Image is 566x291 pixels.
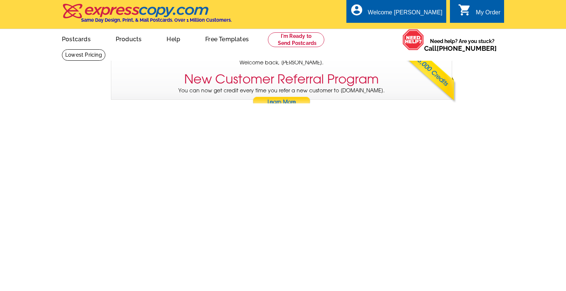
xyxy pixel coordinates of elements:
[155,30,192,47] a: Help
[240,59,324,67] span: Welcome back, [PERSON_NAME].
[458,8,500,17] a: shopping_cart My Order
[62,9,232,23] a: Same Day Design, Print, & Mail Postcards. Over 1 Million Customers.
[104,30,154,47] a: Products
[402,29,424,50] img: help
[350,3,363,17] i: account_circle
[193,30,261,47] a: Free Templates
[476,9,500,19] div: My Order
[424,38,500,52] span: Need help? Are you stuck?
[50,30,102,47] a: Postcards
[81,17,232,23] h4: Same Day Design, Print, & Mail Postcards. Over 1 Million Customers.
[437,45,497,52] a: [PHONE_NUMBER]
[368,9,442,19] div: Welcome [PERSON_NAME]
[252,97,311,108] a: Learn More
[111,87,452,108] p: You can now get credit every time you refer a new customer to [DOMAIN_NAME].
[458,3,471,17] i: shopping_cart
[424,45,497,52] span: Call
[184,72,379,87] h3: New Customer Referral Program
